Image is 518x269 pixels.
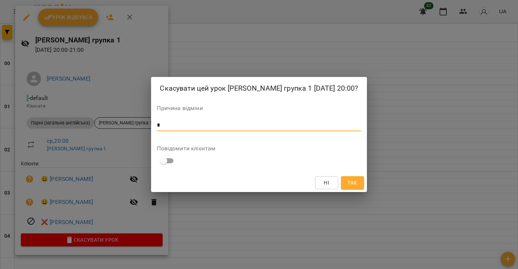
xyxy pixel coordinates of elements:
[157,146,361,151] label: Повідомити клієнтам
[324,178,329,187] span: Ні
[315,176,338,189] button: Ні
[341,176,364,189] button: Так
[160,83,358,94] h2: Скасувати цей урок [PERSON_NAME] групка 1 [DATE] 20:00?
[347,178,357,187] span: Так
[157,105,361,111] label: Причина відміни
